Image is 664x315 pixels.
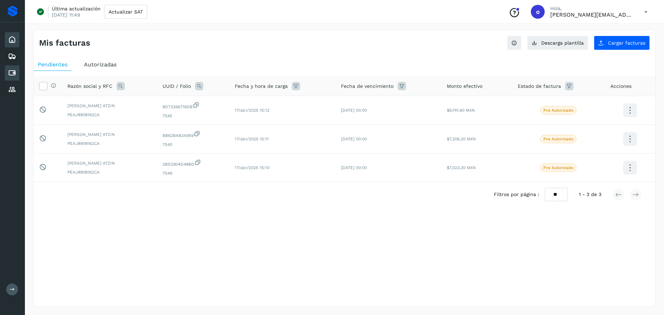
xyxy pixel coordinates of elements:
[447,83,482,90] span: Monto efectivo
[494,191,539,198] span: Filtros por página :
[341,165,367,170] span: [DATE] 00:00
[67,112,151,118] span: PEAJ8908162CA
[163,170,224,176] span: 7549
[235,165,269,170] span: 17/abr/2025 15:10
[543,137,573,141] p: Pre Autorizado
[543,108,573,113] p: Pre Autorizado
[608,40,645,45] span: Cargar facturas
[84,61,117,68] span: Autorizadas
[163,130,224,139] span: BB62BAB3A959
[579,191,601,198] span: 1 - 3 de 3
[67,160,151,166] span: [PERSON_NAME] ATZIN
[67,83,112,90] span: Razón social y RFC
[541,40,584,45] span: Descarga plantilla
[550,6,633,11] p: Hola,
[163,83,191,90] span: UUID / Folio
[447,165,476,170] span: $7,023.30 MXN
[163,113,224,119] span: 7545
[5,32,19,47] div: Inicio
[163,102,224,110] span: 8D73366716DB
[163,159,224,167] span: 2BD2904D48BD
[163,141,224,148] span: 7540
[341,108,367,113] span: [DATE] 00:00
[447,108,475,113] span: $9,741.60 MXN
[527,36,588,50] button: Descarga plantilla
[594,36,650,50] button: Cargar facturas
[447,137,476,141] span: $7,306.20 MXN
[5,49,19,64] div: Embarques
[341,83,394,90] span: Fecha de vencimiento
[5,82,19,97] div: Proveedores
[67,169,151,175] span: PEAJ8908162CA
[5,65,19,81] div: Cuentas por pagar
[550,11,633,18] p: obed.perez@clcsolutions.com.mx
[518,83,561,90] span: Estado de factura
[341,137,367,141] span: [DATE] 00:00
[235,83,288,90] span: Fecha y hora de carga
[67,131,151,138] span: [PERSON_NAME] ATZIN
[235,108,269,113] span: 17/abr/2025 15:12
[235,137,269,141] span: 17/abr/2025 15:11
[109,9,143,14] span: Actualizar SAT
[543,165,573,170] p: Pre Autorizado
[52,12,80,18] p: [DATE] 11:49
[39,38,90,48] h4: Mis facturas
[52,6,101,12] p: Última actualización
[67,103,151,109] span: [PERSON_NAME] ATZIN
[67,140,151,147] span: PEAJ8908162CA
[610,83,631,90] span: Acciones
[38,61,67,68] span: Pendientes
[104,5,147,19] button: Actualizar SAT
